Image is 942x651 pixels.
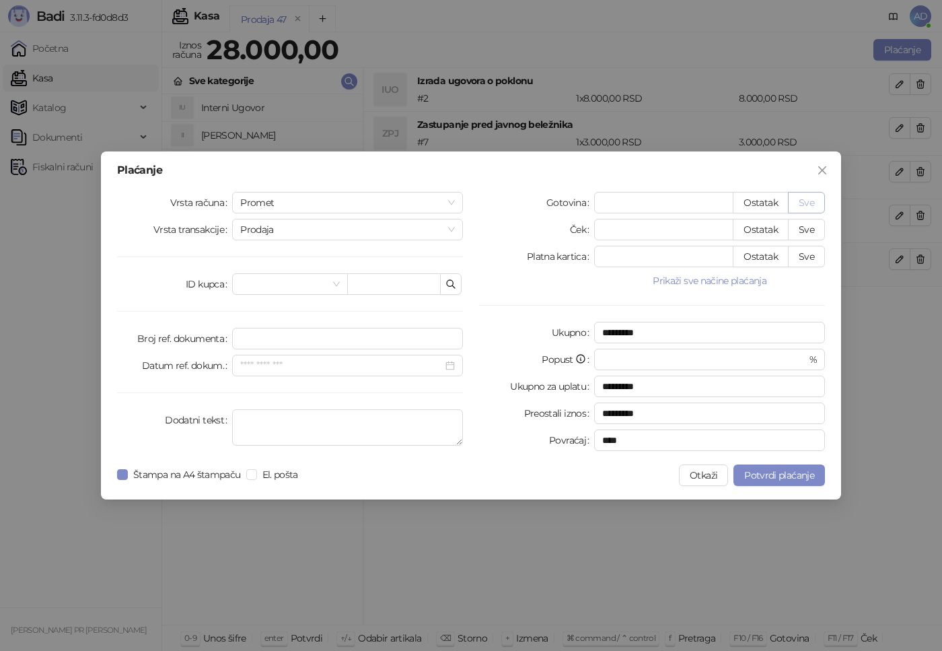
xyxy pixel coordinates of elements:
[811,165,833,176] span: Zatvori
[257,467,303,482] span: El. pošta
[527,246,594,267] label: Platna kartica
[232,328,463,349] input: Broj ref. dokumenta
[733,246,789,267] button: Ostatak
[240,219,455,240] span: Prodaja
[170,192,233,213] label: Vrsta računa
[153,219,233,240] label: Vrsta transakcije
[788,246,825,267] button: Sve
[744,469,814,481] span: Potvrdi plaćanje
[733,219,789,240] button: Ostatak
[733,192,789,213] button: Ostatak
[524,403,595,424] label: Preostali iznos
[142,355,233,376] label: Datum ref. dokum.
[788,192,825,213] button: Sve
[128,467,246,482] span: Štampa na A4 štampaču
[817,165,828,176] span: close
[137,328,232,349] label: Broj ref. dokumenta
[186,273,232,295] label: ID kupca
[240,193,455,213] span: Promet
[549,430,594,451] label: Povraćaj
[117,165,825,176] div: Plaćanje
[679,465,728,486] button: Otkaži
[546,192,594,213] label: Gotovina
[552,322,595,343] label: Ukupno
[594,273,825,289] button: Prikaži sve načine plaćanja
[788,219,825,240] button: Sve
[165,409,232,431] label: Dodatni tekst
[510,376,594,397] label: Ukupno za uplatu
[240,358,443,373] input: Datum ref. dokum.
[811,160,833,181] button: Close
[232,409,463,446] textarea: Dodatni tekst
[542,349,594,370] label: Popust
[570,219,594,240] label: Ček
[733,465,825,486] button: Potvrdi plaćanje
